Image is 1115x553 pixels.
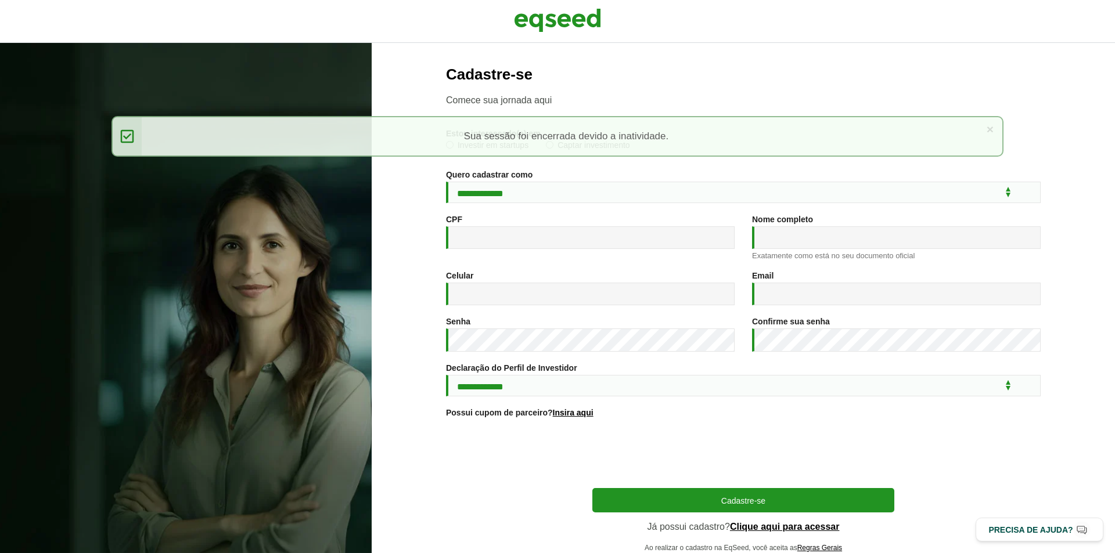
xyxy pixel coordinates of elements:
[987,123,994,135] a: ×
[730,522,840,532] a: Clique aqui para acessar
[752,317,830,326] label: Confirme sua senha
[446,95,1041,106] p: Comece sua jornada aqui
[592,521,894,532] p: Já possui cadastro?
[797,544,842,551] a: Regras Gerais
[592,544,894,552] p: Ao realizar o cadastro na EqSeed, você aceita as
[446,409,594,417] label: Possui cupom de parceiro?
[752,252,1041,259] div: Exatamente como está no seu documento oficial
[446,364,577,372] label: Declaração do Perfil de Investidor
[514,6,601,35] img: EqSeed Logo
[752,272,774,280] label: Email
[446,272,473,280] label: Celular
[446,317,470,326] label: Senha
[655,431,832,476] iframe: reCAPTCHA
[446,215,462,223] label: CPF
[446,66,1041,83] h2: Cadastre-se
[553,409,594,417] a: Insira aqui
[752,215,813,223] label: Nome completo
[111,116,1003,157] div: Sua sessão foi encerrada devido a inatividade.
[446,171,533,179] label: Quero cadastrar como
[592,488,894,512] button: Cadastre-se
